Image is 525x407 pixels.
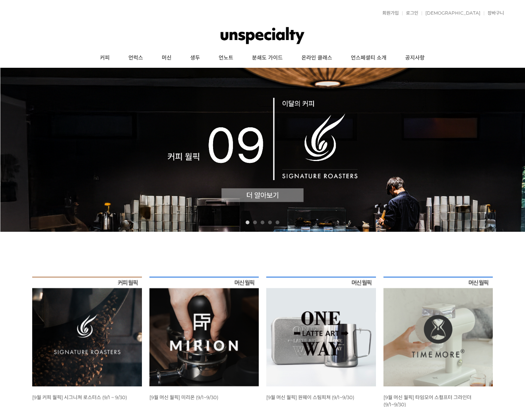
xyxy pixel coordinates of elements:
[149,394,218,400] a: [9월 머신 월픽] 미리온 (9/1~9/30)
[181,49,209,67] a: 생두
[246,221,249,224] a: 1
[149,277,259,386] img: 9월 머신 월픽 미리온
[221,24,305,47] img: 언스페셜티 몰
[152,49,181,67] a: 머신
[91,49,119,67] a: 커피
[261,221,264,224] a: 3
[266,277,376,386] img: 9월 머신 월픽 원웨이 스팀피쳐
[268,221,272,224] a: 4
[119,49,152,67] a: 언럭스
[396,49,434,67] a: 공지사항
[342,49,396,67] a: 언스페셜티 소개
[32,277,142,386] img: [9월 커피 월픽] 시그니쳐 로스터스 (9/1 ~ 9/30)
[276,221,279,224] a: 5
[422,11,480,15] a: [DEMOGRAPHIC_DATA]
[292,49,342,67] a: 온라인 클래스
[379,11,399,15] a: 회원가입
[266,394,354,400] a: [9월 머신 월픽] 원웨이 스팀피쳐 (9/1~9/30)
[243,49,292,67] a: 분쇄도 가이드
[253,221,257,224] a: 2
[402,11,418,15] a: 로그인
[32,394,127,400] a: [9월 커피 월픽] 시그니쳐 로스터스 (9/1 ~ 9/30)
[484,11,504,15] a: 장바구니
[209,49,243,67] a: 언노트
[383,277,493,386] img: 9월 머신 월픽 타임모어 스컬프터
